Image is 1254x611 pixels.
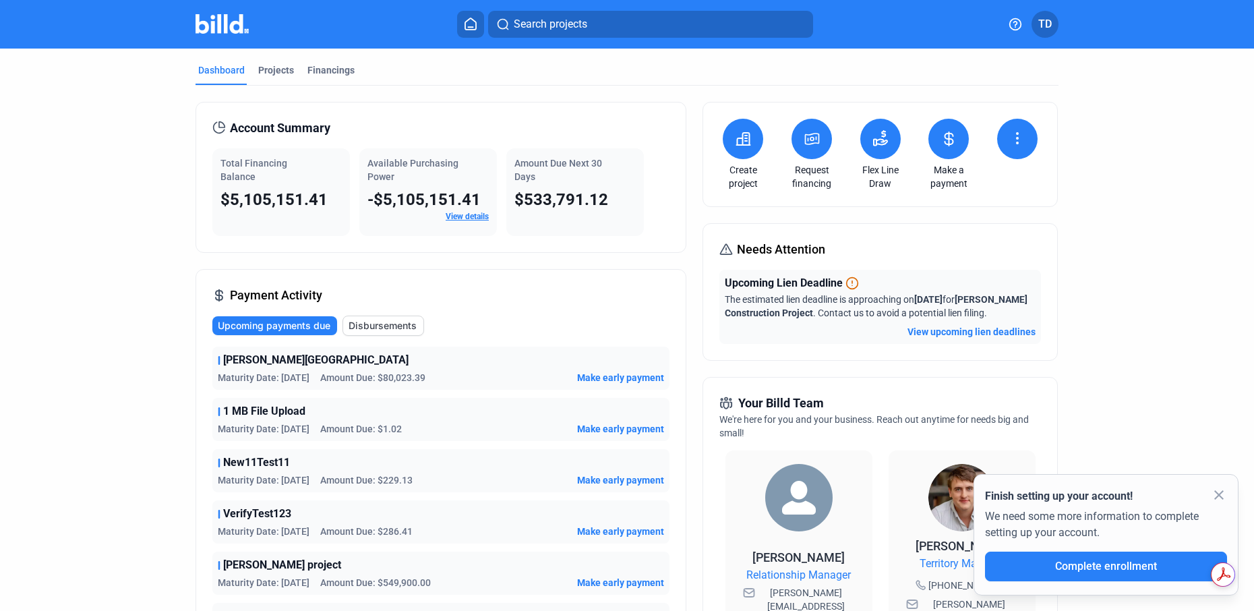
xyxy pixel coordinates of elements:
span: Relationship Manager [746,567,851,583]
img: Relationship Manager [765,464,833,531]
span: [PERSON_NAME] [916,539,1008,553]
span: Maturity Date: [DATE] [218,422,309,436]
span: Amount Due: $1.02 [320,422,402,436]
a: View details [446,212,489,221]
span: [PERSON_NAME] project [223,557,341,573]
span: Available Purchasing Power [367,158,458,182]
span: [PERSON_NAME][GEOGRAPHIC_DATA] [223,352,409,368]
div: Finish setting up your account! [985,488,1227,504]
span: Your Billd Team [738,394,824,413]
span: Amount Due Next 30 Days [514,158,602,182]
span: $533,791.12 [514,190,608,209]
span: $5,105,151.41 [220,190,328,209]
button: Search projects [488,11,813,38]
button: Complete enrollment [985,552,1227,581]
div: Projects [258,63,294,77]
a: Request financing [788,163,835,190]
span: The estimated lien deadline is approaching on for . Contact us to avoid a potential lien filing. [725,294,1027,318]
span: Maturity Date: [DATE] [218,525,309,538]
span: Upcoming Lien Deadline [725,275,843,291]
button: Upcoming payments due [212,316,337,335]
span: New11Test11 [223,455,290,471]
span: 1 MB File Upload [223,403,305,419]
span: Amount Due: $80,023.39 [320,371,425,384]
button: Make early payment [577,422,664,436]
span: Upcoming payments due [218,319,330,332]
span: [PHONE_NUMBER] [928,579,1008,592]
span: VerifyTest123 [223,506,291,522]
button: Make early payment [577,525,664,538]
button: Make early payment [577,576,664,589]
span: Account Summary [230,119,330,138]
span: Needs Attention [737,240,825,259]
img: Territory Manager [928,464,996,531]
button: Disbursements [342,316,424,336]
span: Amount Due: $549,900.00 [320,576,431,589]
span: TD [1038,16,1052,32]
span: Amount Due: $286.41 [320,525,413,538]
mat-icon: close [1211,487,1227,503]
button: TD [1032,11,1058,38]
span: Maturity Date: [DATE] [218,371,309,384]
span: -$5,105,151.41 [367,190,481,209]
button: Make early payment [577,473,664,487]
span: We're here for you and your business. Reach out anytime for needs big and small! [719,414,1029,438]
a: Flex Line Draw [857,163,904,190]
span: Total Financing Balance [220,158,287,182]
span: [DATE] [914,294,943,305]
button: View upcoming lien deadlines [907,325,1036,339]
div: We need some more information to complete setting up your account. [985,504,1227,552]
div: Dashboard [198,63,245,77]
span: Payment Activity [230,286,322,305]
span: Amount Due: $229.13 [320,473,413,487]
span: Search projects [514,16,587,32]
span: Complete enrollment [1055,560,1157,573]
button: Make early payment [577,371,664,384]
a: Make a payment [925,163,972,190]
div: Financings [307,63,355,77]
a: Create project [719,163,767,190]
span: Territory Manager [920,556,1004,572]
span: Disbursements [349,319,417,332]
span: Maturity Date: [DATE] [218,576,309,589]
span: Maturity Date: [DATE] [218,473,309,487]
span: [PERSON_NAME] [752,550,845,564]
img: Billd Company Logo [196,14,249,34]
